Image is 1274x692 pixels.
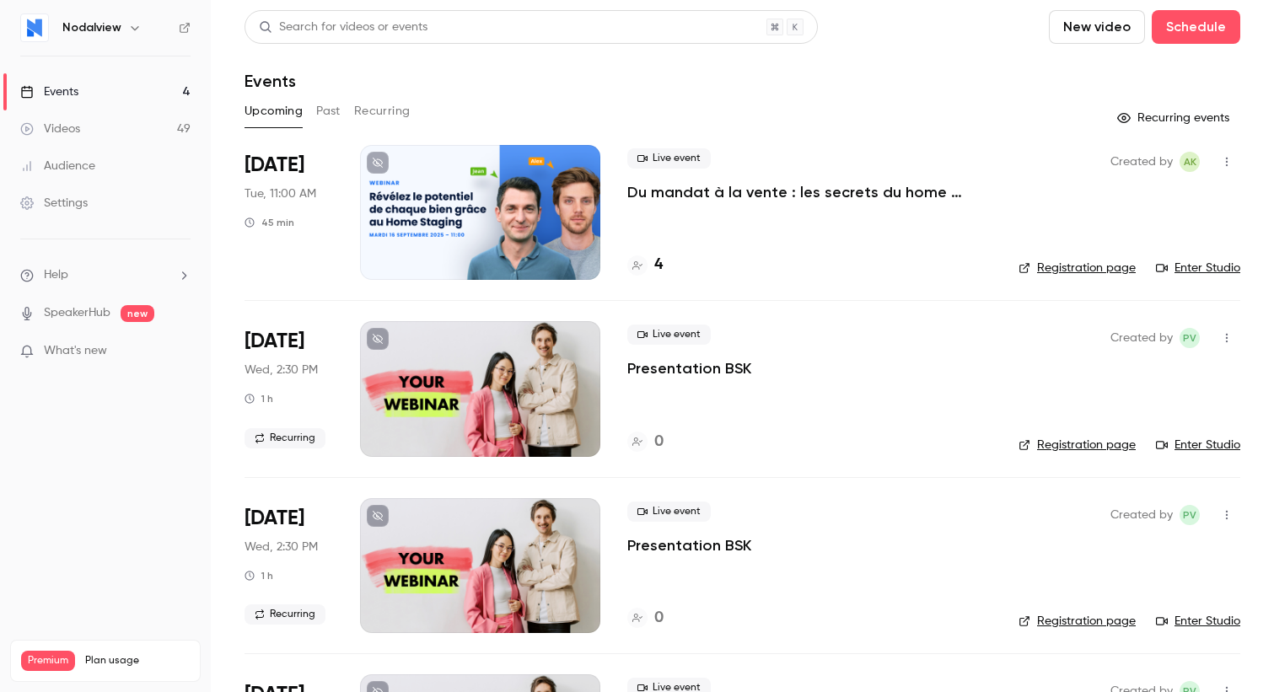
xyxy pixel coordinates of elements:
iframe: Noticeable Trigger [170,344,191,359]
a: Presentation BSK [627,535,751,555]
span: new [121,305,154,322]
div: Audience [20,158,95,174]
h4: 0 [654,607,664,630]
a: Registration page [1019,613,1136,630]
a: SpeakerHub [44,304,110,322]
span: Wed, 2:30 PM [245,539,318,555]
span: Wed, 2:30 PM [245,362,318,378]
span: Alexandre Kinapenne [1180,152,1200,172]
span: AK [1184,152,1196,172]
span: PV [1183,328,1196,348]
div: 45 min [245,216,294,229]
div: 1 h [245,392,273,405]
span: Recurring [245,604,325,625]
div: 1 h [245,569,273,582]
div: Events [20,83,78,100]
a: 0 [627,607,664,630]
a: Registration page [1019,260,1136,276]
button: Schedule [1152,10,1240,44]
h6: Nodalview [62,19,121,36]
span: Help [44,266,68,284]
span: Live event [627,148,711,169]
span: Created by [1110,152,1173,172]
span: Tue, 11:00 AM [245,185,316,202]
span: Live event [627,502,711,522]
h4: 0 [654,431,664,453]
div: Aug 26 Wed, 2:30 PM (Europe/Paris) [245,498,333,633]
button: Past [316,98,341,125]
div: Sep 16 Tue, 11:00 AM (Europe/Brussels) [245,145,333,280]
a: Enter Studio [1156,437,1240,453]
span: PV [1183,505,1196,525]
span: [DATE] [245,152,304,179]
a: Du mandat à la vente : les secrets du home staging virtuel pour déclencher le coup de cœur [627,182,992,202]
div: Jul 29 Wed, 2:30 PM (Europe/Paris) [245,321,333,456]
span: Created by [1110,328,1173,348]
button: New video [1049,10,1145,44]
img: Nodalview [21,14,48,41]
button: Recurring [354,98,411,125]
div: Videos [20,121,80,137]
button: Recurring events [1110,105,1240,131]
span: Created by [1110,505,1173,525]
span: [DATE] [245,328,304,355]
button: Upcoming [245,98,303,125]
span: Premium [21,651,75,671]
a: 4 [627,254,663,276]
h4: 4 [654,254,663,276]
span: What's new [44,342,107,360]
span: Plan usage [85,654,190,668]
a: Presentation BSK [627,358,751,378]
span: Recurring [245,428,325,448]
div: Search for videos or events [259,19,427,36]
a: Enter Studio [1156,260,1240,276]
span: [DATE] [245,505,304,532]
span: Paul Vérine [1180,328,1200,348]
span: Live event [627,325,711,345]
a: Registration page [1019,437,1136,453]
div: Settings [20,195,88,212]
a: 0 [627,431,664,453]
h1: Events [245,71,296,91]
span: Paul Vérine [1180,505,1200,525]
li: help-dropdown-opener [20,266,191,284]
a: Enter Studio [1156,613,1240,630]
